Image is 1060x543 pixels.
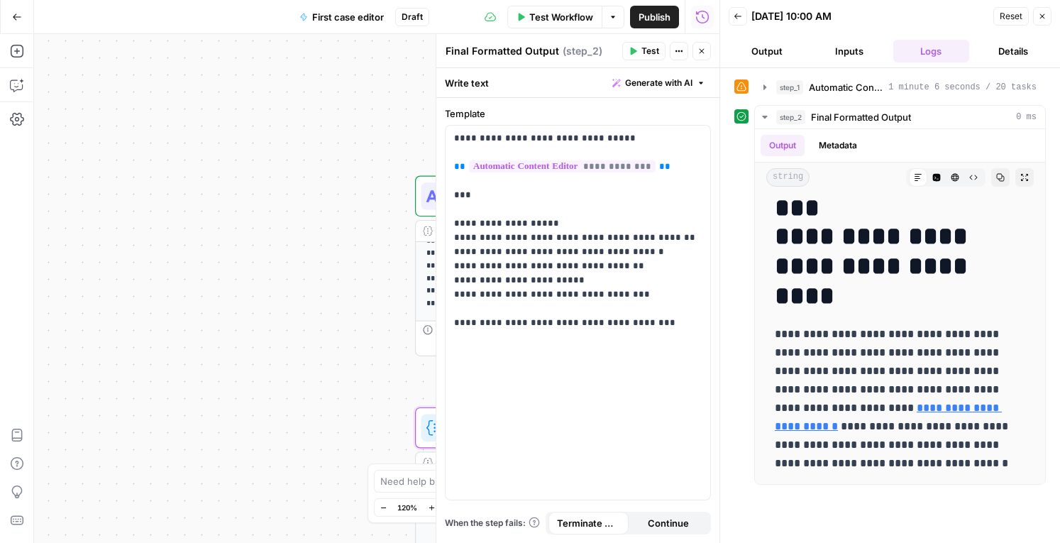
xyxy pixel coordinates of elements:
button: Reset [993,7,1029,26]
span: Generate with AI [625,77,692,89]
span: Automatic Content Editor [809,80,883,94]
button: Output [761,135,805,156]
span: ( step_2 ) [563,44,602,58]
label: Template [445,106,711,121]
button: Output [729,40,805,62]
button: Details [975,40,1051,62]
button: Inputs [811,40,888,62]
button: Generate with AI [607,74,711,92]
button: First case editor [291,6,392,28]
button: 0 ms [755,106,1045,128]
span: Test [641,45,659,57]
button: Continue [629,512,709,534]
div: 0 ms [755,129,1045,484]
span: string [766,168,810,187]
button: Metadata [810,135,866,156]
span: 1 minute 6 seconds / 20 tasks [888,81,1037,94]
div: WorkflowSet InputsInputs [415,84,679,125]
span: 0 ms [1016,111,1037,124]
span: Test Workflow [529,10,593,24]
button: Test Workflow [507,6,602,28]
textarea: Final Formatted Output [446,44,559,58]
div: Write text [436,68,719,97]
a: When the step fails: [445,517,540,530]
span: step_1 [776,80,803,94]
span: Continue [648,516,689,530]
button: Test [622,42,666,60]
span: Draft [402,11,423,23]
span: 120% [397,502,417,513]
button: Publish [630,6,679,28]
button: 1 minute 6 seconds / 20 tasks [755,76,1045,99]
span: Publish [639,10,670,24]
span: Reset [1000,10,1022,23]
span: step_2 [776,110,805,124]
span: Terminate Workflow [557,516,620,530]
span: Final Formatted Output [811,110,911,124]
span: First case editor [312,10,384,24]
button: Logs [893,40,970,62]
